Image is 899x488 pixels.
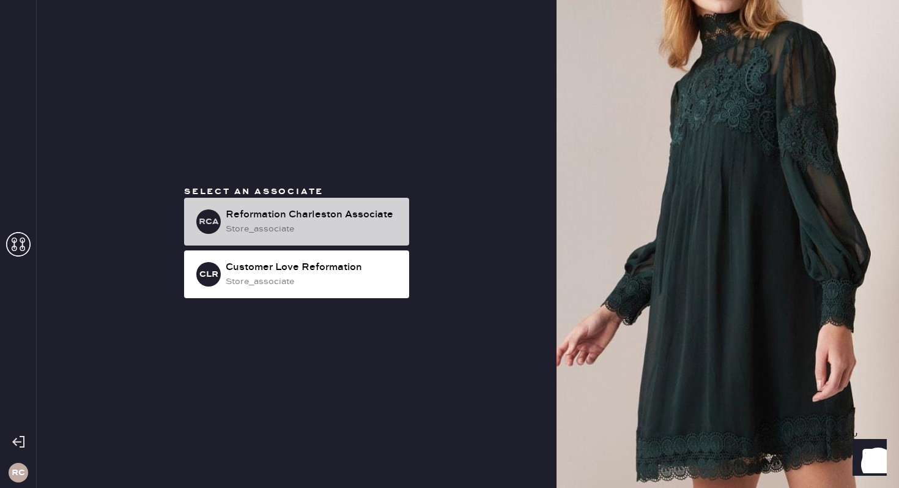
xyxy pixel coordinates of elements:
[184,186,324,197] span: Select an associate
[226,275,399,288] div: store_associate
[199,270,218,279] h3: CLR
[226,222,399,236] div: store_associate
[12,468,25,477] h3: RC
[199,217,219,226] h3: RCA
[226,208,399,222] div: Reformation Charleston Associate
[226,260,399,275] div: Customer Love Reformation
[841,433,893,486] iframe: Front Chat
